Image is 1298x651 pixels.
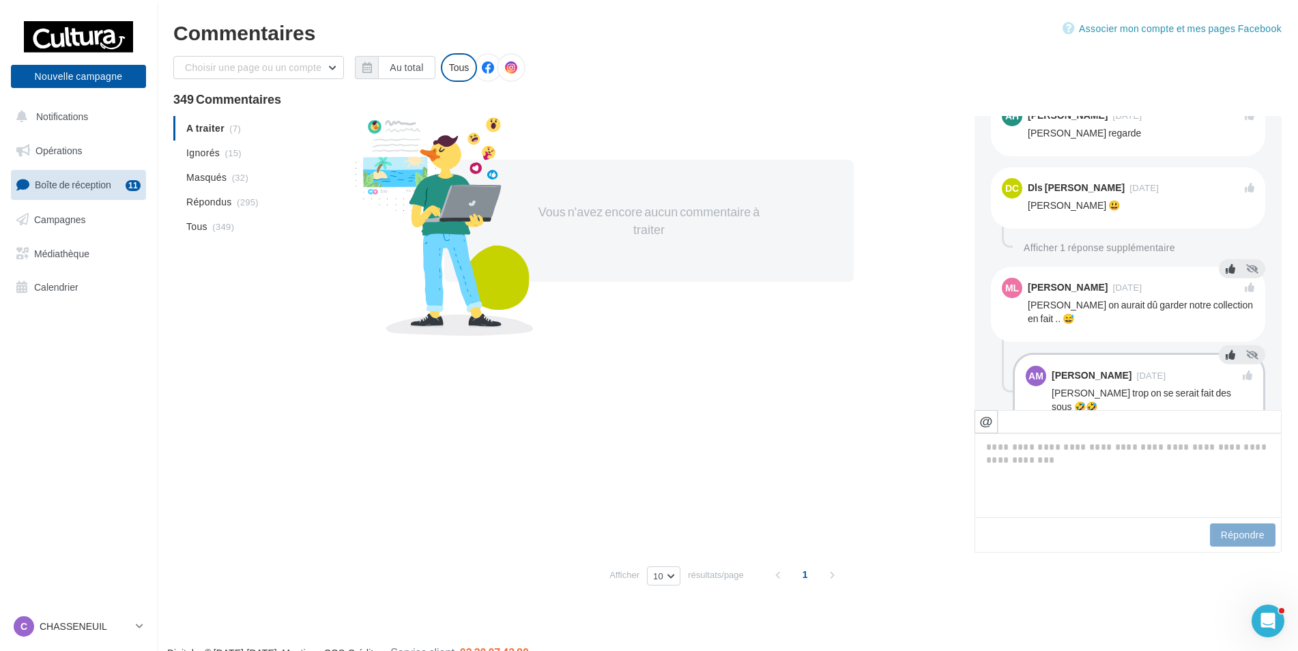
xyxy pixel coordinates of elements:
[1028,183,1125,192] div: Dls [PERSON_NAME]
[1028,283,1108,292] div: [PERSON_NAME]
[185,61,321,73] span: Choisir une page ou un compte
[34,214,86,225] span: Campagnes
[1028,126,1254,140] div: [PERSON_NAME] regarde
[34,247,89,259] span: Médiathèque
[11,613,146,639] a: C CHASSENEUIL
[355,56,435,79] button: Au total
[1028,111,1108,120] div: [PERSON_NAME]
[979,415,993,427] i: @
[186,171,227,184] span: Masqués
[186,195,232,209] span: Répondus
[1028,199,1254,212] div: [PERSON_NAME] 😃
[8,102,143,131] button: Notifications
[1052,371,1131,380] div: [PERSON_NAME]
[1005,109,1019,123] span: AH
[688,568,744,581] span: résultats/page
[8,273,149,302] a: Calendrier
[8,136,149,165] a: Opérations
[1063,20,1282,37] a: Associer mon compte et mes pages Facebook
[647,566,680,585] button: 10
[8,240,149,268] a: Médiathèque
[1112,111,1142,120] span: [DATE]
[36,111,88,122] span: Notifications
[11,65,146,88] button: Nouvelle campagne
[1252,605,1284,637] iframe: Intercom live chat
[1210,523,1275,547] button: Répondre
[173,56,344,79] button: Choisir une page ou un compte
[126,180,141,191] div: 11
[532,203,766,238] div: Vous n'avez encore aucun commentaire à traiter
[1018,240,1181,256] button: Afficher 1 réponse supplémentaire
[609,568,639,581] span: Afficher
[20,620,27,633] span: C
[653,570,663,581] span: 10
[40,620,130,633] p: CHASSENEUIL
[1005,281,1019,295] span: Ml
[1052,386,1252,414] div: [PERSON_NAME] trop on se serait fait des sous 🤣🤣
[1028,298,1254,325] div: [PERSON_NAME] on aurait dû garder notre collection en fait .. 😅
[232,172,248,183] span: (32)
[35,179,111,190] span: Boîte de réception
[186,146,220,160] span: Ignorés
[975,410,998,433] button: @
[225,147,242,158] span: (15)
[35,145,82,156] span: Opérations
[1112,283,1142,292] span: [DATE]
[173,93,1282,105] div: 349 Commentaires
[1005,182,1019,195] span: DC
[441,53,478,82] div: Tous
[794,564,816,585] span: 1
[237,197,259,207] span: (295)
[378,56,435,79] button: Au total
[1136,371,1166,380] span: [DATE]
[34,281,78,293] span: Calendrier
[212,221,234,232] span: (349)
[186,220,207,233] span: Tous
[8,205,149,234] a: Campagnes
[173,22,1282,42] div: Commentaires
[1129,184,1159,192] span: [DATE]
[1028,369,1043,383] span: AM
[8,170,149,199] a: Boîte de réception11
